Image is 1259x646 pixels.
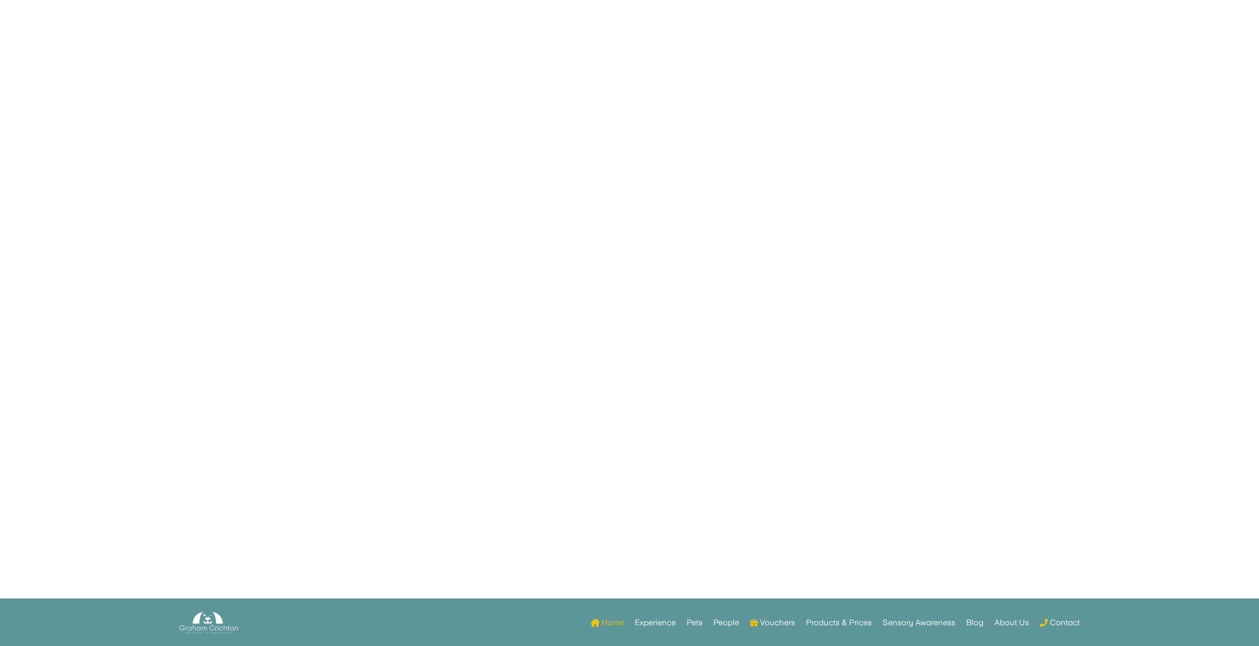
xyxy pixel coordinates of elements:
a: Products & Prices [806,603,872,642]
a: About Us [994,603,1029,642]
a: Home [591,603,624,642]
a: Vouchers [750,603,795,642]
a: Contact [1040,603,1080,642]
a: Sensory Awareness [883,603,955,642]
a: Blog [966,603,983,642]
a: People [713,603,739,642]
img: Graham Crichton Photography Logo - Graham Crichton - Belfast Family & Pet Photography Studio [180,609,238,637]
a: Experience [635,603,676,642]
a: Pets [687,603,702,642]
